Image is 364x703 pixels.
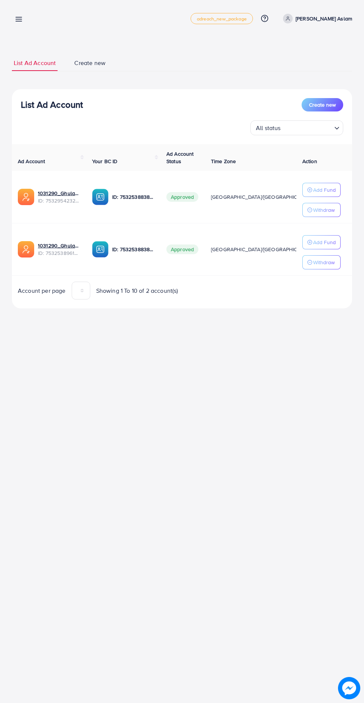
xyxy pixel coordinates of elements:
a: [PERSON_NAME] Aslam [280,14,352,23]
p: Add Fund [313,185,336,194]
img: ic-ba-acc.ded83a64.svg [92,189,108,205]
div: <span class='underline'>1031290_Ghulam Rasool Aslam 2_1753902599199</span></br>7532954232266326017 [38,189,80,205]
span: Your BC ID [92,158,118,165]
span: Time Zone [211,158,236,165]
a: 1031290_Ghulam Rasool Aslam 2_1753902599199 [38,189,80,197]
span: Showing 1 To 10 of 2 account(s) [96,286,178,295]
span: [GEOGRAPHIC_DATA]/[GEOGRAPHIC_DATA] [211,193,314,201]
a: 1031290_Ghulam Rasool Aslam_1753805901568 [38,242,80,249]
span: Account per page [18,286,66,295]
button: Create new [302,98,343,111]
input: Search for option [283,121,331,133]
img: ic-ads-acc.e4c84228.svg [18,189,34,205]
p: ID: 7532538838637019152 [112,245,155,254]
span: ID: 7532538961244635153 [38,249,80,257]
span: [GEOGRAPHIC_DATA]/[GEOGRAPHIC_DATA] [211,246,314,253]
button: Withdraw [302,203,341,217]
span: Create new [309,101,336,108]
span: adreach_new_package [197,16,247,21]
h3: List Ad Account [21,99,83,110]
span: Approved [166,192,198,202]
span: Approved [166,244,198,254]
div: Search for option [250,120,343,135]
img: ic-ads-acc.e4c84228.svg [18,241,34,257]
span: Ad Account Status [166,150,194,165]
div: <span class='underline'>1031290_Ghulam Rasool Aslam_1753805901568</span></br>7532538961244635153 [38,242,80,257]
a: adreach_new_package [191,13,253,24]
span: Ad Account [18,158,45,165]
span: List Ad Account [14,59,56,67]
p: Add Fund [313,238,336,247]
p: [PERSON_NAME] Aslam [296,14,352,23]
button: Withdraw [302,255,341,269]
button: Add Fund [302,183,341,197]
p: Withdraw [313,258,335,267]
span: All status [254,123,282,133]
img: ic-ba-acc.ded83a64.svg [92,241,108,257]
span: Action [302,158,317,165]
button: Add Fund [302,235,341,249]
p: Withdraw [313,205,335,214]
p: ID: 7532538838637019152 [112,192,155,201]
span: ID: 7532954232266326017 [38,197,80,204]
img: image [338,677,360,699]
span: Create new [74,59,105,67]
